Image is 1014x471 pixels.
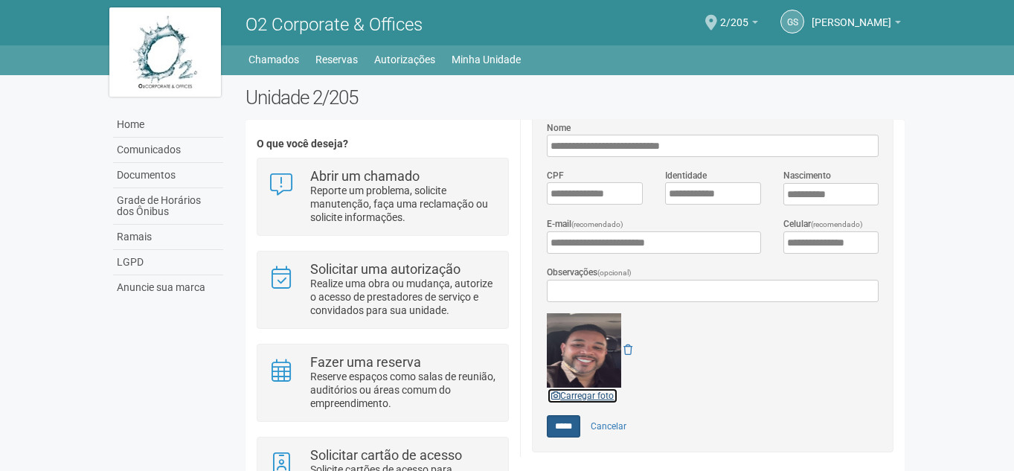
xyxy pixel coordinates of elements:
h4: O que você deseja? [257,138,509,150]
strong: Solicitar uma autorização [310,261,461,277]
p: Reserve espaços como salas de reunião, auditórios ou áreas comum do empreendimento. [310,370,497,410]
span: Gilberto Stiebler Filho [812,2,891,28]
span: (opcional) [597,269,632,277]
strong: Solicitar cartão de acesso [310,447,462,463]
label: Nome [547,121,571,135]
label: Observações [547,266,632,280]
label: CPF [547,169,564,182]
strong: Abrir um chamado [310,168,420,184]
p: Realize uma obra ou mudança, autorize o acesso de prestadores de serviço e convidados para sua un... [310,277,497,317]
a: Cancelar [583,415,635,438]
p: Reporte um problema, solicite manutenção, faça uma reclamação ou solicite informações. [310,184,497,224]
strong: Fazer uma reserva [310,354,421,370]
a: Ramais [113,225,223,250]
img: GetFile [547,313,621,388]
img: logo.jpg [109,7,221,97]
h2: Unidade 2/205 [246,86,905,109]
a: Home [113,112,223,138]
a: LGPD [113,250,223,275]
span: O2 Corporate & Offices [246,14,423,35]
a: Comunicados [113,138,223,163]
a: Anuncie sua marca [113,275,223,300]
a: [PERSON_NAME] [812,19,901,31]
label: Nascimento [783,169,831,182]
a: Reservas [315,49,358,70]
a: Carregar foto [547,388,618,404]
a: Fazer uma reserva Reserve espaços como salas de reunião, auditórios ou áreas comum do empreendime... [269,356,497,410]
label: Celular [783,217,863,231]
a: Abrir um chamado Reporte um problema, solicite manutenção, faça uma reclamação ou solicite inform... [269,170,497,224]
span: (recomendado) [811,220,863,228]
span: (recomendado) [571,220,623,228]
a: Remover [623,344,632,356]
a: 2/205 [720,19,758,31]
label: Identidade [665,169,707,182]
a: Solicitar uma autorização Realize uma obra ou mudança, autorize o acesso de prestadores de serviç... [269,263,497,317]
a: Grade de Horários dos Ônibus [113,188,223,225]
span: 2/205 [720,2,748,28]
a: GS [780,10,804,33]
label: E-mail [547,217,623,231]
a: Autorizações [374,49,435,70]
a: Documentos [113,163,223,188]
a: Minha Unidade [452,49,521,70]
a: Chamados [248,49,299,70]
